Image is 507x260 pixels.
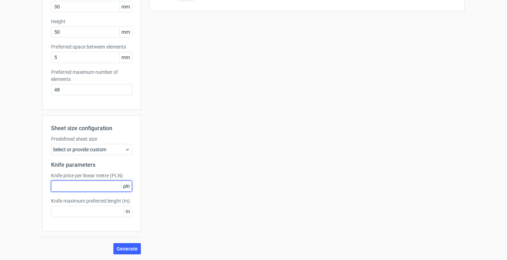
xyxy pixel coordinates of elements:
[51,172,132,179] label: Knife price per linear metre (PLN)
[51,135,132,142] label: Predefined sheet size
[51,43,132,50] label: Preferred space between elements
[113,243,141,254] button: Generate
[51,69,132,83] label: Preferred maximum number of elements
[51,161,132,169] h2: Knife parameters
[119,27,132,37] span: mm
[124,206,132,217] span: m
[117,246,138,251] span: Generate
[119,52,132,63] span: mm
[51,18,132,25] label: Height
[51,124,132,133] h2: Sheet size configuration
[121,181,132,191] span: pln
[51,197,132,204] label: Knife maximum preferred lenght (m)
[51,144,132,155] div: Select or provide custom
[119,1,132,12] span: mm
